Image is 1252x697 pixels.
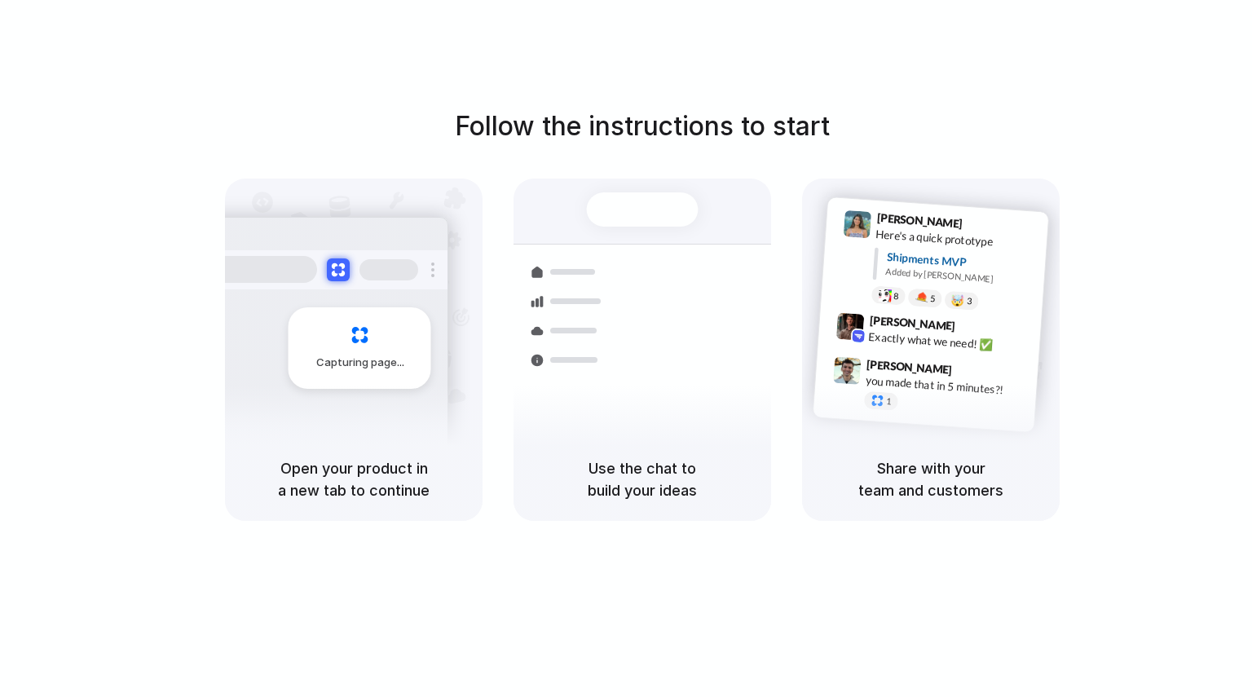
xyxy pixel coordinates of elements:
[967,297,972,306] span: 3
[455,107,830,146] h1: Follow the instructions to start
[960,319,994,338] span: 9:42 AM
[875,225,1038,253] div: Here's a quick prototype
[866,355,953,378] span: [PERSON_NAME]
[865,372,1028,399] div: you made that in 5 minutes?!
[886,248,1037,275] div: Shipments MVP
[822,457,1040,501] h5: Share with your team and customers
[893,291,899,300] span: 8
[316,355,407,371] span: Capturing page
[930,293,936,302] span: 5
[869,311,955,334] span: [PERSON_NAME]
[951,294,965,307] div: 🤯
[245,457,463,501] h5: Open your product in a new tab to continue
[957,363,990,382] span: 9:47 AM
[876,209,963,232] span: [PERSON_NAME]
[868,328,1031,355] div: Exactly what we need! ✅
[968,216,1001,236] span: 9:41 AM
[886,397,892,406] span: 1
[885,265,1035,289] div: Added by [PERSON_NAME]
[533,457,752,501] h5: Use the chat to build your ideas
